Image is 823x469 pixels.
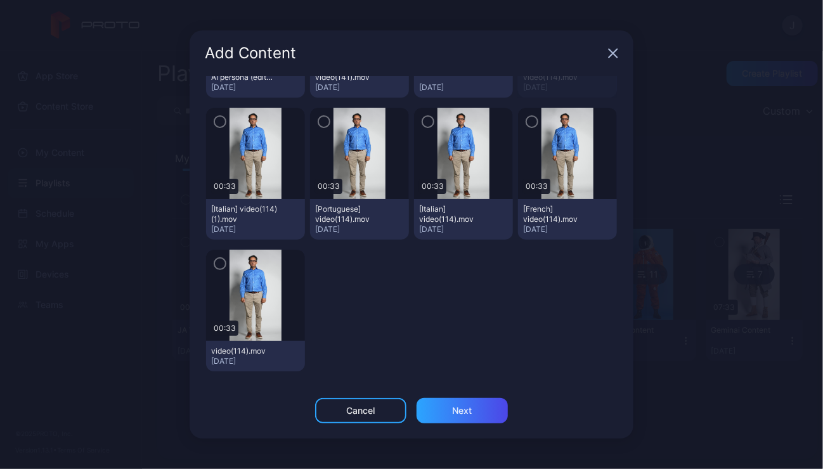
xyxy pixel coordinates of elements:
div: [DATE] [211,356,300,366]
div: [DATE] [315,82,404,93]
div: [DATE] [419,224,508,234]
div: 00:33 [419,179,446,194]
div: 00:33 [315,179,342,194]
div: [DATE] [419,82,508,93]
div: [DATE] [211,82,300,93]
button: Cancel [315,398,406,423]
div: Next [453,406,472,416]
div: 00:33 [523,179,550,194]
div: [Italian] video(114)(1).mov [211,204,281,224]
div: 00:33 [211,321,238,336]
div: video(114).mov [211,346,281,356]
button: Next [417,398,508,423]
div: [Italian] video(114).mov [419,204,489,224]
div: 00:33 [211,179,238,194]
div: [Portuguese] video(114).mov [315,204,385,224]
div: [DATE] [211,224,300,234]
div: [DATE] [315,224,404,234]
div: Add Content [205,46,603,61]
div: [French] video(114).mov [523,204,593,224]
div: [DATE] [523,224,612,234]
div: Cancel [347,406,375,416]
